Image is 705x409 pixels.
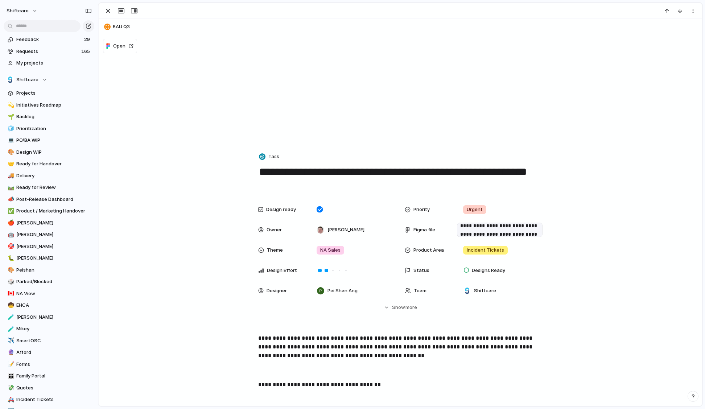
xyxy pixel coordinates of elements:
span: Design Effort [267,267,297,274]
span: Shiftcare [16,76,38,83]
button: Shiftcare [4,74,94,85]
div: 🤖 [8,231,13,239]
div: 🎲 [8,278,13,286]
button: 🧊 [7,125,14,132]
span: Ready for Review [16,184,92,191]
span: Product / Marketing Handover [16,207,92,215]
a: 💻PO/BA WIP [4,135,94,146]
a: 🍎[PERSON_NAME] [4,218,94,228]
div: 🍎 [8,219,13,227]
div: 🎨 [8,148,13,156]
a: ✈️SmartOSC [4,335,94,346]
button: 🚚 [7,172,14,179]
a: 🚚Delivery [4,170,94,181]
span: Task [268,153,279,160]
a: My projects [4,58,94,69]
a: 🧪Mikey [4,323,94,334]
div: 💫Initiatives Roadmap [4,100,94,111]
span: [PERSON_NAME] [16,231,92,238]
button: 💻 [7,137,14,144]
span: My projects [16,59,92,67]
div: 💻 [8,136,13,145]
span: Quotes [16,384,92,392]
div: 👪 [8,372,13,380]
button: Showmore [258,301,543,314]
button: 🐛 [7,255,14,262]
div: 📣Post-Release Dashboard [4,194,94,205]
div: 📝 [8,360,13,368]
div: 🤖[PERSON_NAME] [4,229,94,240]
div: 💸 [8,384,13,392]
button: 🛤️ [7,184,14,191]
span: [PERSON_NAME] [327,226,364,234]
div: 🧊Prioritization [4,123,94,134]
a: 🔮Afford [4,347,94,358]
div: ✅ [8,207,13,215]
span: more [405,304,417,311]
div: 🧪[PERSON_NAME] [4,312,94,323]
button: 👪 [7,372,14,380]
div: 👪Family Portal [4,371,94,381]
button: 🎨 [7,267,14,274]
span: Post-Release Dashboard [16,196,92,203]
span: EHCA [16,302,92,309]
span: SmartOSC [16,337,92,344]
button: 🎲 [7,278,14,285]
span: Designs Ready [472,267,505,274]
a: 🧒EHCA [4,300,94,311]
span: Urgent [467,206,483,213]
button: 🧪 [7,314,14,321]
a: ✅Product / Marketing Handover [4,206,94,216]
div: 🧊 [8,124,13,133]
a: 💸Quotes [4,383,94,393]
button: 🎯 [7,243,14,250]
span: Mikey [16,325,92,332]
button: 🧪 [7,325,14,332]
div: 🌱Backlog [4,111,94,122]
a: 🚑Incident Tickets [4,394,94,405]
div: 🎨Design WIP [4,147,94,158]
span: Theme [267,247,283,254]
div: 🚚 [8,172,13,180]
span: Figma file [413,226,435,234]
button: 🇨🇦 [7,290,14,297]
span: Incident Tickets [467,247,504,254]
span: 165 [81,48,91,55]
div: ✈️ [8,336,13,345]
div: 🎨 [8,266,13,274]
a: 📝Forms [4,359,94,370]
a: Requests165 [4,46,94,57]
span: Incident Tickets [16,396,92,403]
span: [PERSON_NAME] [16,219,92,227]
span: Ready for Handover [16,160,92,168]
span: Initiatives Roadmap [16,102,92,109]
div: 🌱 [8,113,13,121]
span: Prioritization [16,125,92,132]
div: 🐛 [8,254,13,263]
span: Open [113,42,125,50]
div: 🔮 [8,348,13,357]
span: [PERSON_NAME] [16,314,92,321]
div: 🐛[PERSON_NAME] [4,253,94,264]
div: 🧪 [8,325,13,333]
a: Projects [4,88,94,99]
span: Forms [16,361,92,368]
span: Parked/Blocked [16,278,92,285]
span: Owner [267,226,282,234]
button: ✈️ [7,337,14,344]
button: 🤝 [7,160,14,168]
span: [PERSON_NAME] [16,255,92,262]
span: Delivery [16,172,92,179]
span: Peishan [16,267,92,274]
button: BAU Q3 [102,21,699,33]
span: Status [413,267,429,274]
span: Priority [413,206,430,213]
